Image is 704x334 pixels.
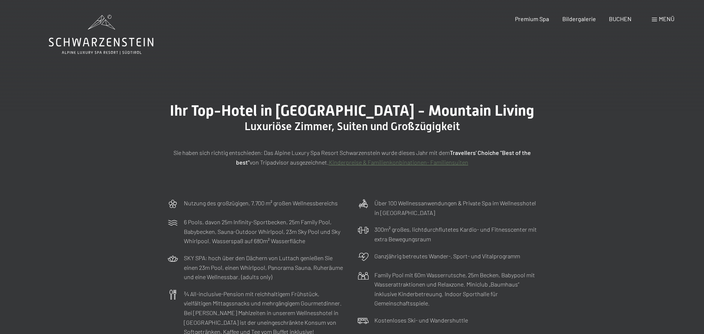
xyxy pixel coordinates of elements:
span: Luxuriöse Zimmer, Suiten und Großzügigkeit [245,120,460,133]
a: BUCHEN [609,15,631,22]
p: SKY SPA: hoch über den Dächern von Luttach genießen Sie einen 23m Pool, einen Whirlpool, Panorama... [184,253,347,282]
p: Nutzung des großzügigen, 7.700 m² großen Wellnessbereichs [184,198,338,208]
p: 6 Pools, davon 25m Infinity-Sportbecken, 25m Family Pool, Babybecken, Sauna-Outdoor Whirlpool, 23... [184,217,347,246]
p: Sie haben sich richtig entschieden: Das Alpine Luxury Spa Resort Schwarzenstein wurde dieses Jahr... [167,148,537,167]
p: 300m² großes, lichtdurchflutetes Kardio- und Fitnesscenter mit extra Bewegungsraum [374,225,537,244]
span: Ihr Top-Hotel in [GEOGRAPHIC_DATA] - Mountain Living [170,102,534,119]
p: Über 100 Wellnessanwendungen & Private Spa im Wellnesshotel in [GEOGRAPHIC_DATA] [374,198,537,217]
a: Premium Spa [515,15,549,22]
p: Ganzjährig betreutes Wander-, Sport- und Vitalprogramm [374,251,520,261]
span: Menü [659,15,674,22]
p: Kostenloses Ski- und Wandershuttle [374,315,468,325]
p: Family Pool mit 60m Wasserrutsche, 25m Becken, Babypool mit Wasserattraktionen und Relaxzone. Min... [374,270,537,308]
a: Kinderpreise & Familienkonbinationen- Familiensuiten [329,159,468,166]
a: Bildergalerie [562,15,596,22]
strong: Travellers' Choiche "Best of the best" [236,149,531,166]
